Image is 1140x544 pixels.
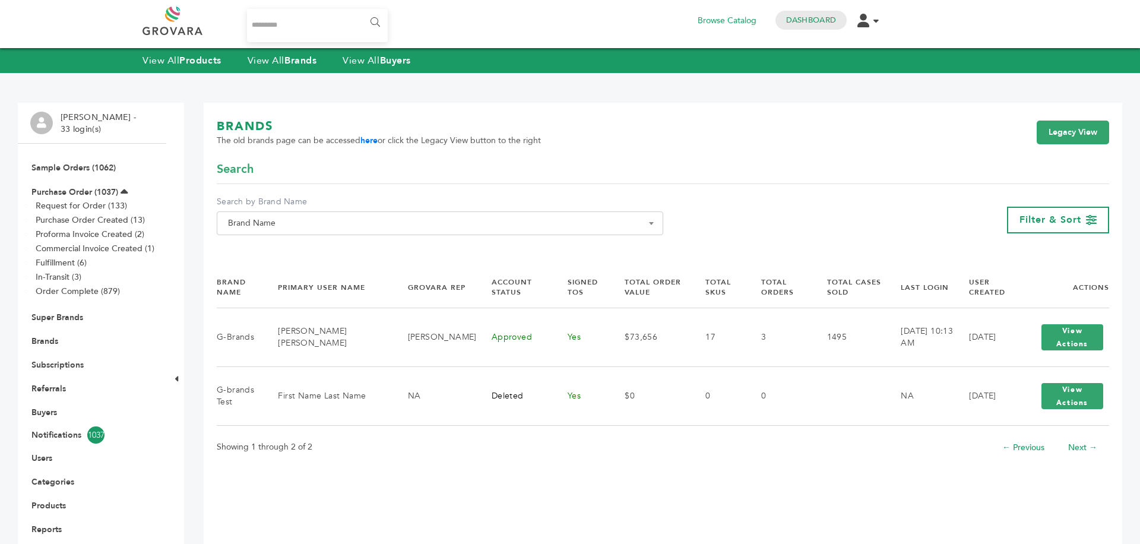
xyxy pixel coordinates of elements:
th: Total Order Value [610,267,691,308]
th: Signed TOS [553,267,610,308]
a: Users [31,453,52,464]
td: [PERSON_NAME] [393,308,477,367]
img: profile.png [30,112,53,134]
th: Grovara Rep [393,267,477,308]
a: View AllBrands [248,54,317,67]
a: In-Transit (3) [36,271,81,283]
a: Purchase Order Created (13) [36,214,145,226]
a: Proforma Invoice Created (2) [36,229,144,240]
th: User Created [954,267,1021,308]
td: $0 [610,367,691,426]
td: NA [393,367,477,426]
a: View AllBuyers [343,54,411,67]
a: Products [31,500,66,511]
td: [PERSON_NAME] [PERSON_NAME] [263,308,392,367]
td: 0 [691,367,746,426]
td: G-brands Test [217,367,263,426]
a: Commercial Invoice Created (1) [36,243,154,254]
a: Dashboard [786,15,836,26]
a: Buyers [31,407,57,418]
a: Legacy View [1037,121,1109,144]
th: Account Status [477,267,553,308]
a: Sample Orders (1062) [31,162,116,173]
a: Next → [1068,442,1097,453]
span: Filter & Sort [1019,213,1081,226]
button: View Actions [1041,324,1103,350]
a: Fulfillment (6) [36,257,87,268]
td: [DATE] [954,367,1021,426]
strong: Brands [284,54,316,67]
span: Brand Name [223,215,657,232]
a: View AllProducts [142,54,221,67]
td: G-Brands [217,308,263,367]
td: $73,656 [610,308,691,367]
h1: BRANDS [217,118,541,135]
th: Primary User Name [263,267,392,308]
th: Brand Name [217,267,263,308]
strong: Products [179,54,221,67]
td: NA [886,367,954,426]
td: Yes [553,367,610,426]
td: [DATE] [954,308,1021,367]
a: Subscriptions [31,359,84,371]
a: here [360,135,378,146]
span: 1037 [87,426,104,444]
span: Brand Name [217,211,663,235]
td: 1495 [812,308,886,367]
button: View Actions [1041,383,1103,409]
td: Yes [553,308,610,367]
th: Last Login [886,267,954,308]
td: First Name Last Name [263,367,392,426]
th: Total Cases Sold [812,267,886,308]
a: Notifications1037 [31,426,153,444]
input: Search... [247,9,388,42]
label: Search by Brand Name [217,196,663,208]
a: Brands [31,336,58,347]
td: Deleted [477,367,553,426]
td: Approved [477,308,553,367]
td: 0 [746,367,812,426]
a: Categories [31,476,74,488]
a: Reports [31,524,62,535]
td: 17 [691,308,746,367]
a: Browse Catalog [698,14,756,27]
a: ← Previous [1002,442,1044,453]
li: [PERSON_NAME] - 33 login(s) [61,112,139,135]
td: 3 [746,308,812,367]
td: [DATE] 10:13 AM [886,308,954,367]
span: The old brands page can be accessed or click the Legacy View button to the right [217,135,541,147]
a: Super Brands [31,312,83,323]
p: Showing 1 through 2 of 2 [217,440,312,454]
th: Actions [1021,267,1109,308]
th: Total Orders [746,267,812,308]
a: Request for Order (133) [36,200,127,211]
a: Order Complete (879) [36,286,120,297]
a: Referrals [31,383,66,394]
th: Total SKUs [691,267,746,308]
span: Search [217,161,254,178]
a: Purchase Order (1037) [31,186,118,198]
strong: Buyers [380,54,411,67]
